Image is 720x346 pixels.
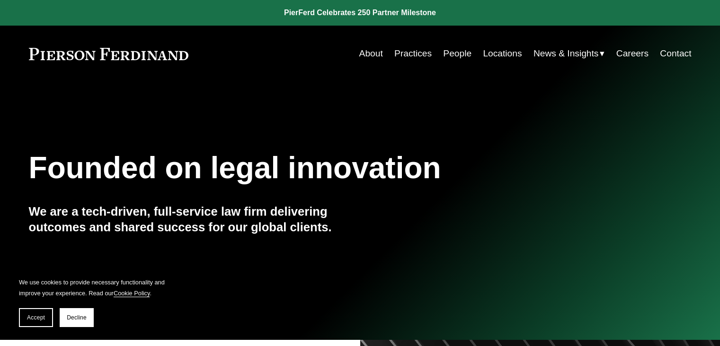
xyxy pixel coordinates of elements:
h4: We are a tech-driven, full-service law firm delivering outcomes and shared success for our global... [29,204,360,235]
a: folder dropdown [533,45,605,63]
a: Cookie Policy [114,290,150,297]
span: Decline [67,314,87,321]
a: Contact [660,45,691,63]
a: People [443,45,471,63]
a: Practices [394,45,432,63]
span: News & Insights [533,46,599,62]
p: We use cookies to provide necessary functionality and improve your experience. Read our . [19,277,170,299]
span: Accept [27,314,45,321]
section: Cookie banner [9,267,180,337]
a: Careers [616,45,649,63]
a: About [359,45,383,63]
button: Accept [19,308,53,327]
button: Decline [60,308,94,327]
a: Locations [483,45,522,63]
h1: Founded on legal innovation [29,151,581,185]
